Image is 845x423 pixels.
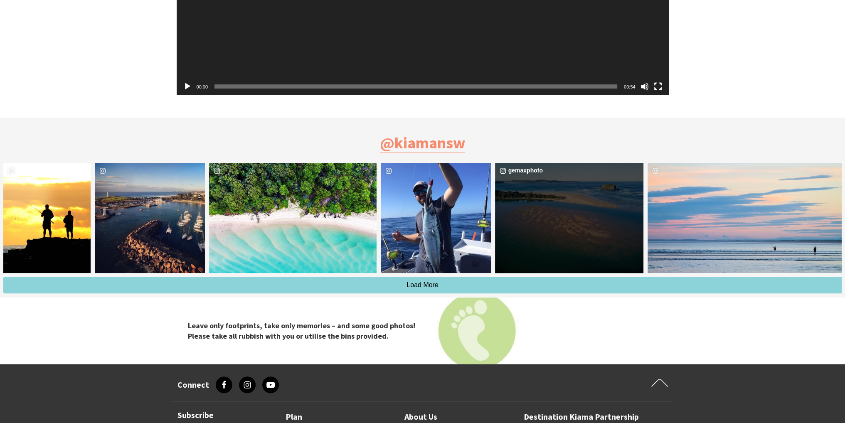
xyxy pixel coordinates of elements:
[3,277,842,293] button: Load more images
[95,163,205,273] button: image gallery, click to learn more about photo: Wollongong City Harbour . . #australia #aussie #w...
[624,84,636,89] span: 00:54
[498,166,507,175] svg: instagram icon
[381,163,491,273] button: image gallery, click to learn more about photo: Good weekend out of Kiama.... even though we laun...
[641,82,649,91] button: Mute
[209,163,377,273] button: image gallery, click to learn more about photo: PARADISE FOUND Tucked away from the rugged Illawa...
[406,281,439,288] span: Load More
[654,82,662,91] button: Fullscreen
[183,82,192,91] button: Play
[384,166,393,175] svg: instagram icon
[651,166,660,175] svg: instagram icon
[197,84,208,89] span: 00:00
[212,166,222,175] svg: instagram icon
[380,133,465,153] a: @kiamansw
[7,166,16,175] svg: instagram icon
[188,321,415,341] strong: Leave only footprints, take only memories – and some good photos! Please take all rubbish with yo...
[177,380,209,390] h3: Connect
[508,167,636,174] span: gemaxphoto
[177,410,265,420] h3: Subscribe
[648,163,842,273] button: image gallery, click to learn more about photo: ‘Seven Mile Beach’ True to its name, Seven Mile B...
[214,84,617,89] span: Time Slider
[98,166,107,175] svg: instagram icon
[3,163,91,273] button: image gallery, click to learn more about photo: Off the rocks on the south coast . . . #australia...
[495,163,643,273] button: image gallery, click to learn more about photo: The view across the Minnamurra River towards Rang...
